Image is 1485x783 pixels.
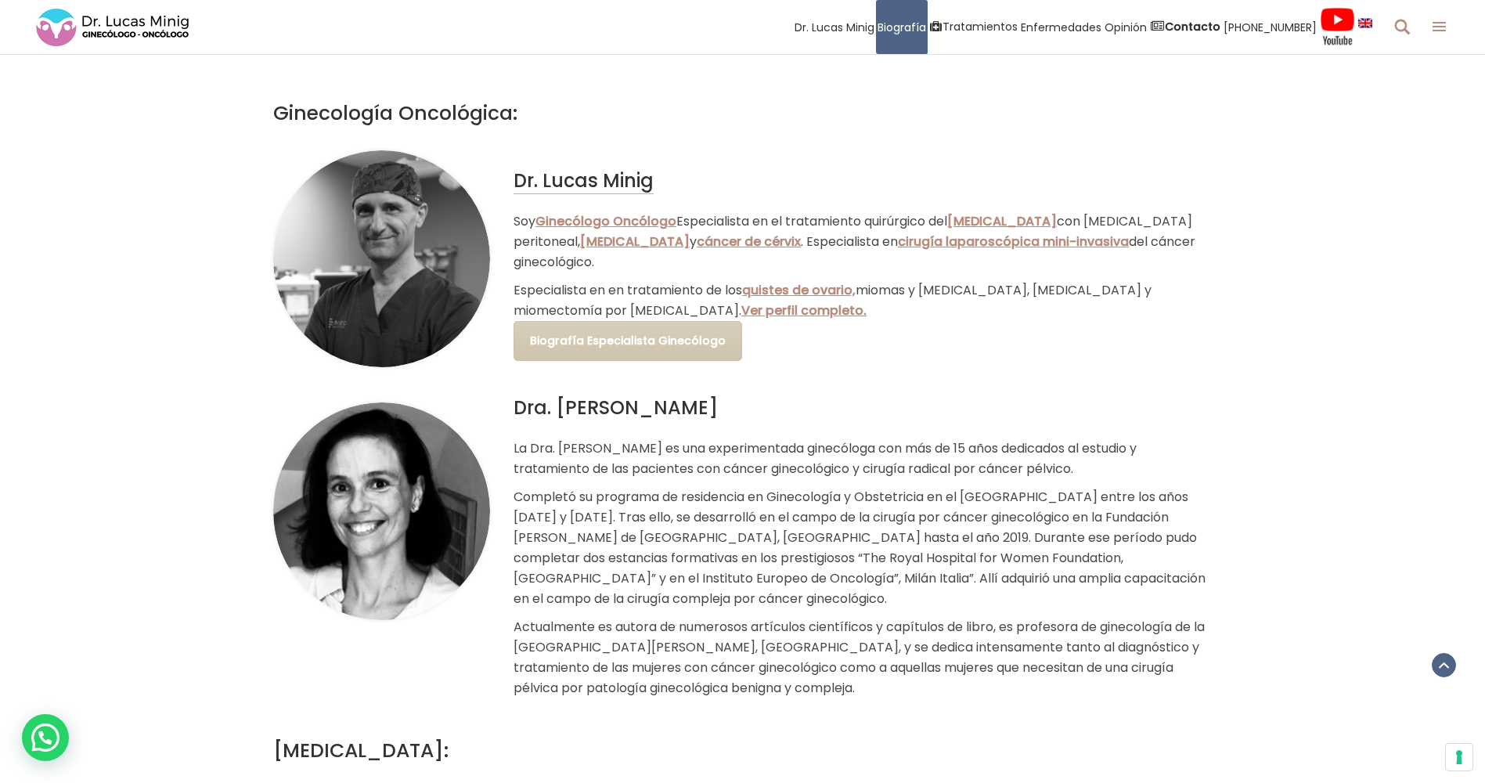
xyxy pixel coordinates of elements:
[1021,18,1101,36] span: Enfermedades
[580,233,690,251] a: [MEDICAL_DATA]
[947,212,1057,230] a: [MEDICAL_DATA]
[514,168,654,194] a: Dr. Lucas Minig
[795,18,874,36] span: Dr. Lucas Minig
[514,393,1213,423] h3: Dra. [PERSON_NAME]
[898,233,1129,251] a: cirugía laparoscópica mini-invasiva
[697,233,801,251] a: cáncer de cérvix
[1165,19,1220,34] strong: Contacto
[273,739,1213,763] h2: [MEDICAL_DATA]:
[514,211,1213,272] p: Soy Especialista en el tratamiento quirúrgico del con [MEDICAL_DATA] peritoneal, y . Especialista...
[514,321,742,361] a: Biografía Especialista Ginecólogo
[742,281,856,299] a: quistes de ovario,
[273,150,491,368] img: Equipo Médico Lucas Minig Ginecólogo Oncólogo
[1105,18,1147,36] span: Opinión
[943,18,1018,36] span: Tratamientos
[514,438,1213,479] p: La Dra. [PERSON_NAME] es una experimentada ginecóloga con más de 15 años dedicados al estudio y t...
[273,102,1213,125] h2: Ginecología Oncológica:
[1320,7,1355,46] img: Videos Youtube Ginecología
[535,212,676,230] a: Ginecólogo Oncólogo
[1224,18,1317,36] span: [PHONE_NUMBER]
[878,18,926,36] span: Biografía
[1446,744,1472,770] button: Sus preferencias de consentimiento para tecnologías de seguimiento
[741,301,867,319] a: Ver perfil completo.
[514,617,1213,698] p: Actualmente es autora de numerosos artículos científicos y capítulos de libro, es profesora de gi...
[1358,18,1372,27] img: language english
[514,487,1213,609] p: Completó su programa de residencia en Ginecología y Obstetricia en el [GEOGRAPHIC_DATA] entre los...
[514,280,1213,321] p: Especialista en en tratamiento de los miomas y [MEDICAL_DATA], [MEDICAL_DATA] y miomectomía por [...
[273,402,491,620] img: Cristina Zorrero Ginecóloga en Valencia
